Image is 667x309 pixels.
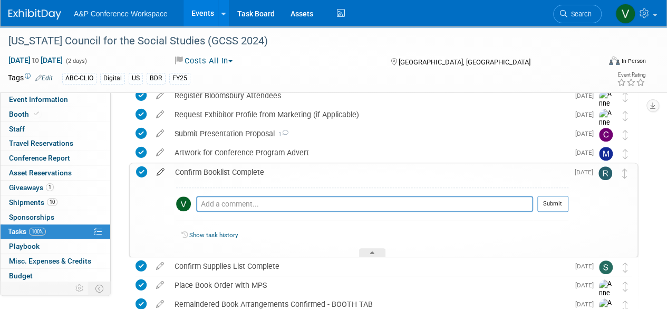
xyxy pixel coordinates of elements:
[74,10,168,18] span: A&P Conference Workspace
[599,109,615,146] img: Anne Weston
[9,198,57,207] span: Shipments
[553,55,646,71] div: Event Format
[609,57,620,65] img: Format-Inperson.png
[8,9,61,20] img: ExhibitDay
[169,144,569,162] div: Artwork for Conference Program Advert
[169,257,569,275] div: Confirm Supplies List Complete
[615,4,635,24] img: Veronica Dove
[34,111,39,117] i: Booth reservation complete
[151,148,169,157] a: edit
[567,10,592,18] span: Search
[89,282,111,295] td: Toggle Event Tabs
[9,213,54,221] span: Sponsorships
[46,183,54,191] span: 1
[176,196,191,211] img: Veronica Dove
[1,269,110,283] a: Budget
[623,263,628,273] i: Move task
[189,231,238,239] a: Show task history
[8,55,63,65] span: [DATE] [DATE]
[1,122,110,136] a: Staff
[129,73,143,84] div: US
[1,92,110,107] a: Event Information
[151,280,169,290] a: edit
[47,198,57,206] span: 10
[623,282,628,292] i: Move task
[623,111,628,121] i: Move task
[1,195,110,210] a: Shipments10
[151,91,169,100] a: edit
[575,111,599,118] span: [DATE]
[71,282,89,295] td: Personalize Event Tab Strip
[9,271,33,280] span: Budget
[1,181,110,195] a: Giveaways1
[9,110,41,118] span: Booth
[537,196,568,212] button: Submit
[9,139,73,147] span: Travel Reservations
[622,168,627,179] i: Move task
[598,166,612,180] img: Rosalie Love
[1,107,110,121] a: Booth
[151,299,169,309] a: edit
[1,210,110,224] a: Sponsorships
[623,149,628,159] i: Move task
[599,147,613,161] img: Mark Strong
[1,239,110,254] a: Playbook
[575,282,599,289] span: [DATE]
[9,125,25,133] span: Staff
[147,73,166,84] div: BDR
[169,276,569,294] div: Place Book Order with MPS
[8,72,53,85] td: Tags
[5,32,592,51] div: [US_STATE] Council for the Social Studies (GCSS 2024)
[169,125,569,143] div: Submit Presentation Proposal
[575,263,599,270] span: [DATE]
[398,58,530,66] span: [GEOGRAPHIC_DATA], [GEOGRAPHIC_DATA]
[65,58,87,64] span: (2 days)
[29,228,46,236] span: 100%
[9,168,72,177] span: Asset Reservations
[623,130,628,140] i: Move task
[9,183,54,192] span: Giveaways
[9,257,91,265] span: Misc. Expenses & Credits
[62,73,96,84] div: ABC-CLIO
[169,73,190,84] div: FY25
[9,242,40,250] span: Playbook
[170,163,568,181] div: Confirm Booklist Complete
[169,87,569,105] div: Register Bloomsbury Attendees
[100,73,125,84] div: Digital
[623,92,628,102] i: Move task
[575,168,598,176] span: [DATE]
[151,129,169,138] a: edit
[1,136,110,151] a: Travel Reservations
[8,227,46,236] span: Tasks
[553,5,602,23] a: Search
[151,110,169,119] a: edit
[9,154,70,162] span: Conference Report
[599,128,613,142] img: Chris Ciccocelli
[35,74,53,82] a: Edit
[151,261,169,271] a: edit
[1,166,110,180] a: Asset Reservations
[599,260,613,274] img: Sophia Hettler
[575,149,599,156] span: [DATE]
[1,224,110,239] a: Tasks100%
[171,55,237,67] button: Costs All In
[31,56,41,64] span: to
[275,131,288,138] span: 1
[575,92,599,99] span: [DATE]
[621,57,646,65] div: In-Person
[1,151,110,165] a: Conference Report
[1,254,110,268] a: Misc. Expenses & Credits
[617,72,645,78] div: Event Rating
[575,301,599,308] span: [DATE]
[575,130,599,137] span: [DATE]
[151,167,170,177] a: edit
[169,106,569,124] div: Request Exhibitor Profile from Marketing (if Applicable)
[9,95,68,104] span: Event Information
